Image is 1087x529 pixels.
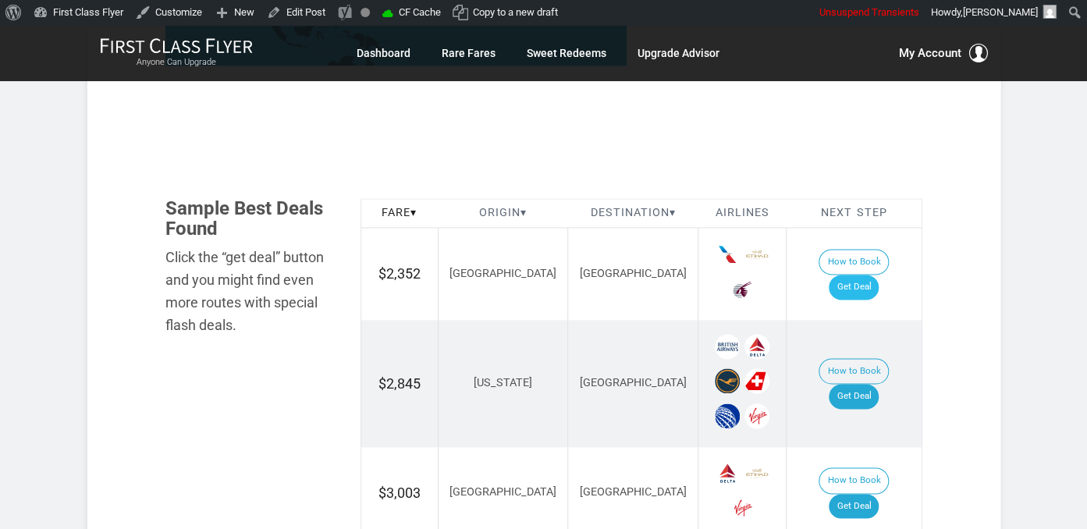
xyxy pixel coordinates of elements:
[474,376,532,389] span: [US_STATE]
[378,485,421,501] span: $3,003
[580,267,687,280] span: [GEOGRAPHIC_DATA]
[829,275,879,300] a: Get Deal
[520,206,527,219] span: ▾
[100,37,253,54] img: First Class Flyer
[730,276,755,301] span: Qatar
[449,267,556,280] span: [GEOGRAPHIC_DATA]
[580,485,687,499] span: [GEOGRAPHIC_DATA]
[819,467,889,494] button: How to Book
[730,495,755,520] span: Virgin Atlantic
[638,39,719,67] a: Upgrade Advisor
[715,242,740,267] span: American Airlines
[787,198,922,228] th: Next Step
[568,198,698,228] th: Destination
[744,334,769,359] span: Delta Airlines
[361,198,438,228] th: Fare
[715,403,740,428] span: United
[100,57,253,68] small: Anyone Can Upgrade
[165,198,337,240] h3: Sample Best Deals Found
[744,368,769,393] span: Swiss
[899,44,961,62] span: My Account
[378,265,421,282] span: $2,352
[100,37,253,69] a: First Class FlyerAnyone Can Upgrade
[744,403,769,428] span: Virgin Atlantic
[580,376,687,389] span: [GEOGRAPHIC_DATA]
[698,198,787,228] th: Airlines
[715,460,740,485] span: Delta Airlines
[357,39,410,67] a: Dashboard
[165,247,337,336] div: Click the “get deal” button and you might find even more routes with special flash deals.
[963,6,1038,18] span: [PERSON_NAME]
[527,39,606,67] a: Sweet Redeems
[819,249,889,275] button: How to Book
[819,358,889,385] button: How to Book
[438,198,568,228] th: Origin
[410,206,417,219] span: ▾
[819,6,919,18] span: Unsuspend Transients
[899,44,988,62] button: My Account
[829,494,879,519] a: Get Deal
[744,460,769,485] span: Etihad
[670,206,676,219] span: ▾
[449,485,556,499] span: [GEOGRAPHIC_DATA]
[715,334,740,359] span: British Airways
[442,39,496,67] a: Rare Fares
[829,384,879,409] a: Get Deal
[378,375,421,392] span: $2,845
[744,242,769,267] span: Etihad
[715,368,740,393] span: Lufthansa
